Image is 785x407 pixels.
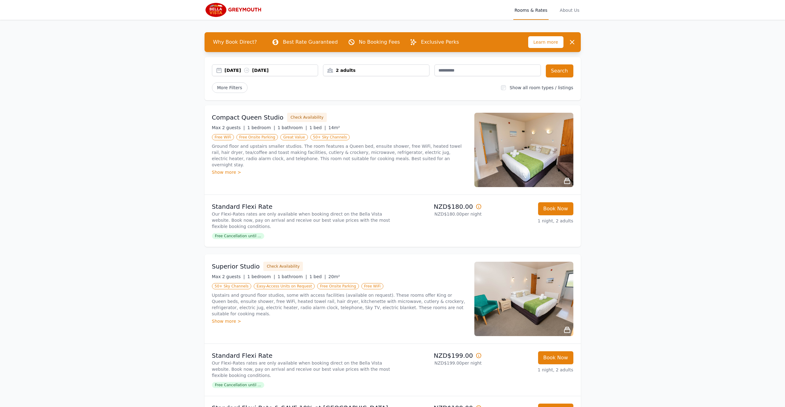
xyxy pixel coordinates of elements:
[278,125,307,130] span: 1 bathroom |
[212,211,390,230] p: Our Flexi-Rates rates are only available when booking direct on the Bella Vista website. Book now...
[283,38,338,46] p: Best Rate Guaranteed
[280,134,308,140] span: Great Value
[309,125,326,130] span: 1 bed |
[487,218,573,224] p: 1 night, 2 adults
[225,67,318,73] div: [DATE] [DATE]
[278,274,307,279] span: 1 bathroom |
[361,283,384,289] span: Free WiFi
[323,67,429,73] div: 2 adults
[236,134,278,140] span: Free Onsite Parking
[538,202,573,215] button: Book Now
[212,113,284,122] h3: Compact Queen Studio
[254,283,315,289] span: Easy-Access Units on Request
[538,351,573,364] button: Book Now
[528,36,563,48] span: Learn more
[212,169,467,175] div: Show more >
[212,318,467,324] div: Show more >
[359,38,400,46] p: No Booking Fees
[212,382,264,388] span: Free Cancellation until ...
[205,2,264,17] img: Bella Vista Greymouth
[212,134,234,140] span: Free WiFi
[328,125,340,130] span: 14m²
[263,262,303,271] button: Check Availability
[421,38,459,46] p: Exclusive Perks
[546,64,573,77] button: Search
[487,367,573,373] p: 1 night, 2 adults
[395,360,482,366] p: NZD$199.00 per night
[317,283,359,289] span: Free Onsite Parking
[309,274,326,279] span: 1 bed |
[247,125,275,130] span: 1 bedroom |
[212,202,390,211] p: Standard Flexi Rate
[212,274,245,279] span: Max 2 guests |
[395,211,482,217] p: NZD$180.00 per night
[212,283,252,289] span: 50+ Sky Channels
[510,85,573,90] label: Show all room types / listings
[287,113,327,122] button: Check Availability
[310,134,350,140] span: 50+ Sky Channels
[212,143,467,168] p: Ground floor and upstairs smaller studios. The room features a Queen bed, ensuite shower, free Wi...
[212,262,260,271] h3: Superior Studio
[328,274,340,279] span: 20m²
[247,274,275,279] span: 1 bedroom |
[212,292,467,317] p: Upstairs and ground floor studios, some with access facilities (available on request). These room...
[212,82,248,93] span: More Filters
[395,351,482,360] p: NZD$199.00
[212,351,390,360] p: Standard Flexi Rate
[395,202,482,211] p: NZD$180.00
[208,36,262,48] span: Why Book Direct?
[212,233,264,239] span: Free Cancellation until ...
[212,125,245,130] span: Max 2 guests |
[212,360,390,379] p: Our Flexi-Rates rates are only available when booking direct on the Bella Vista website. Book now...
